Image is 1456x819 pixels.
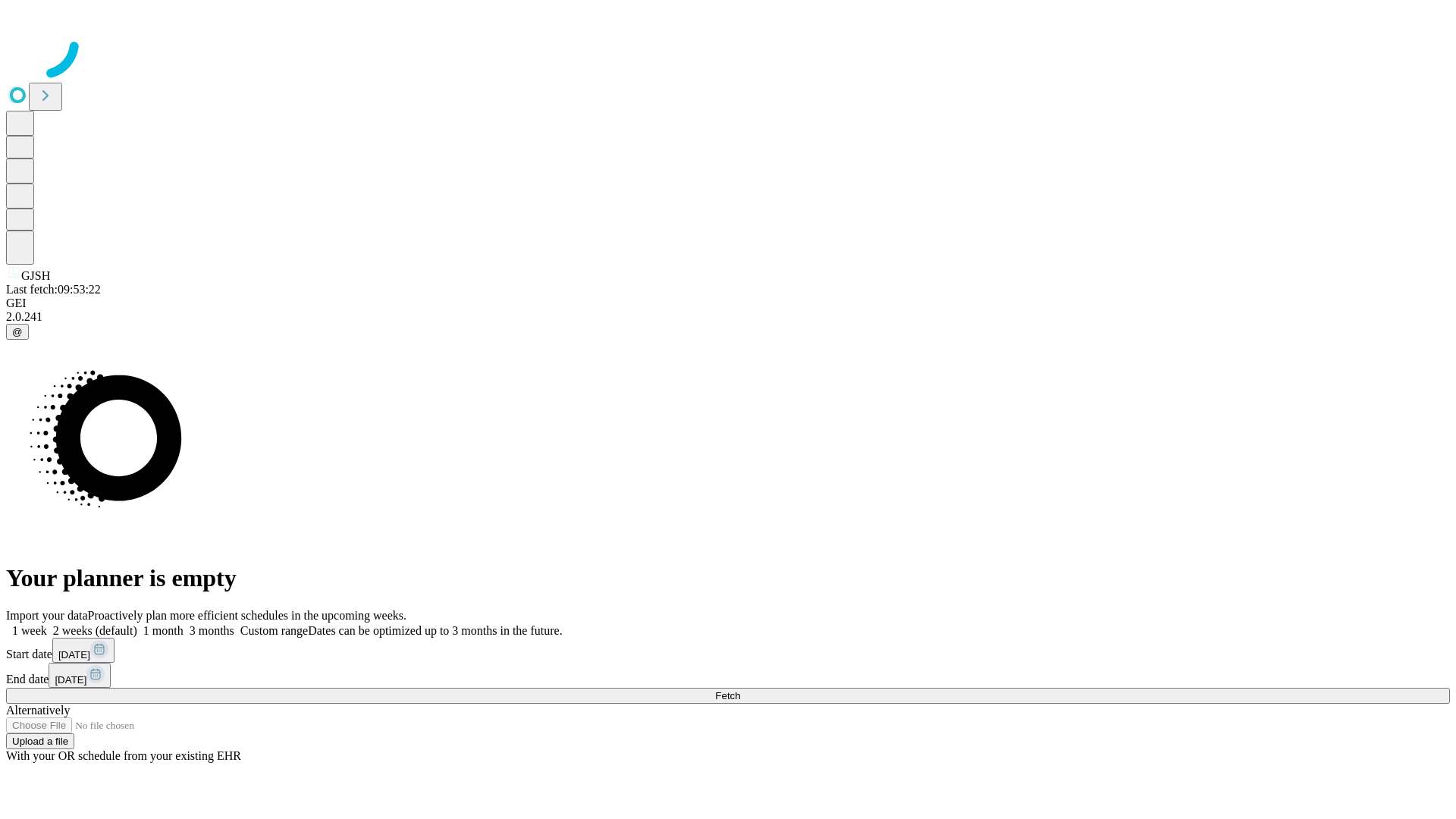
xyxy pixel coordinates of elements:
[6,663,1450,688] div: End date
[6,297,1450,310] div: GEI
[240,624,308,637] span: Custom range
[6,688,1450,704] button: Fetch
[58,649,90,661] span: [DATE]
[55,674,86,686] span: [DATE]
[6,283,101,296] span: Last fetch: 09:53:22
[12,326,23,337] span: @
[190,624,234,637] span: 3 months
[88,609,406,622] span: Proactively plan more efficient schedules in the upcoming weeks.
[6,564,1450,592] h1: Your planner is empty
[143,624,184,637] span: 1 month
[52,638,115,663] button: [DATE]
[53,624,137,637] span: 2 weeks (default)
[6,704,70,717] span: Alternatively
[6,749,241,762] span: With your OR schedule from your existing EHR
[21,269,50,282] span: GJSH
[308,624,562,637] span: Dates can be optimized up to 3 months in the future.
[12,624,47,637] span: 1 week
[49,663,111,688] button: [DATE]
[6,638,1450,663] div: Start date
[6,310,1450,324] div: 2.0.241
[6,733,74,749] button: Upload a file
[6,324,29,340] button: @
[715,690,740,701] span: Fetch
[6,609,88,622] span: Import your data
